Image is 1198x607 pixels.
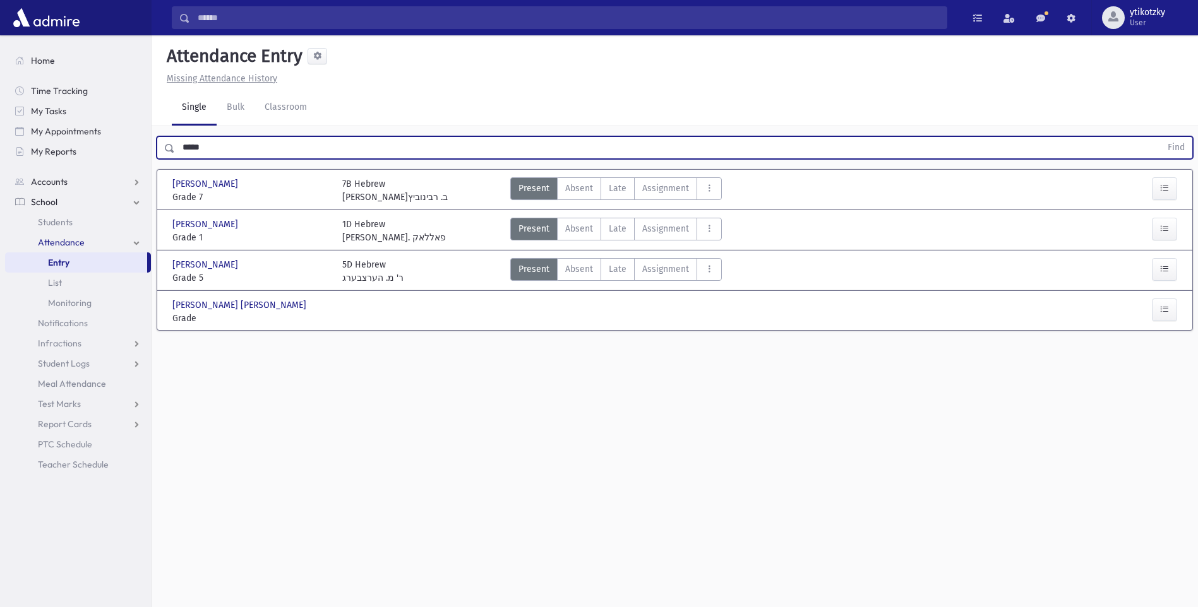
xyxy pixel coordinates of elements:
div: AttTypes [510,177,722,204]
a: Accounts [5,172,151,192]
span: My Tasks [31,105,66,117]
span: Accounts [31,176,68,187]
span: Notifications [38,317,88,329]
span: PTC Schedule [38,439,92,450]
a: Home [5,50,151,71]
a: Entry [5,252,147,273]
span: Entry [48,257,69,268]
span: Grade 5 [172,271,330,285]
span: Absent [565,182,593,195]
span: Present [518,182,549,195]
u: Missing Attendance History [167,73,277,84]
div: 5D Hebrew ר' מ. הערצבערג [342,258,404,285]
span: Late [609,182,626,195]
span: Teacher Schedule [38,459,109,470]
span: Meal Attendance [38,378,106,389]
span: Students [38,216,73,228]
span: [PERSON_NAME] [172,258,241,271]
span: Home [31,55,55,66]
div: 1D Hebrew [PERSON_NAME]. פאללאק [342,218,446,244]
span: Late [609,262,626,276]
a: Monitoring [5,293,151,313]
a: Bulk [217,90,255,126]
span: Student Logs [38,358,90,369]
a: Teacher Schedule [5,454,151,474]
span: ytikotzky [1130,8,1165,18]
span: Absent [565,222,593,235]
span: Grade [172,312,330,325]
a: Classroom [255,90,317,126]
span: Assignment [642,262,689,276]
a: My Appointments [5,121,151,141]
a: Student Logs [5,353,151,374]
img: AdmirePro [10,5,83,30]
span: Monitoring [48,297,92,309]
a: Meal Attendance [5,374,151,394]
a: Notifications [5,313,151,333]
div: AttTypes [510,218,722,244]
span: Grade 1 [172,231,330,244]
span: Attendance [38,237,85,248]
span: [PERSON_NAME] [PERSON_NAME] [172,298,309,312]
span: Late [609,222,626,235]
span: Grade 7 [172,191,330,204]
a: Single [172,90,217,126]
span: Present [518,222,549,235]
a: List [5,273,151,293]
input: Search [190,6,947,29]
a: School [5,192,151,212]
span: [PERSON_NAME] [172,177,241,191]
span: Absent [565,262,593,276]
span: Report Cards [38,418,92,430]
span: Assignment [642,182,689,195]
span: Infractions [38,338,81,349]
span: Present [518,262,549,276]
span: [PERSON_NAME] [172,218,241,231]
div: 7B Hebrew [PERSON_NAME]ב. רבינוביץ [342,177,448,204]
a: Report Cards [5,414,151,434]
span: User [1130,18,1165,28]
a: Missing Attendance History [162,73,277,84]
span: Time Tracking [31,85,88,97]
a: PTC Schedule [5,434,151,454]
a: Students [5,212,151,232]
span: Test Marks [38,398,81,410]
a: Time Tracking [5,81,151,101]
a: My Tasks [5,101,151,121]
span: Assignment [642,222,689,235]
a: Infractions [5,333,151,353]
a: Test Marks [5,394,151,414]
a: Attendance [5,232,151,252]
div: AttTypes [510,258,722,285]
a: My Reports [5,141,151,162]
span: School [31,196,57,208]
span: My Reports [31,146,76,157]
button: Find [1160,137,1192,158]
span: List [48,277,62,288]
h5: Attendance Entry [162,45,302,67]
span: My Appointments [31,126,101,137]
